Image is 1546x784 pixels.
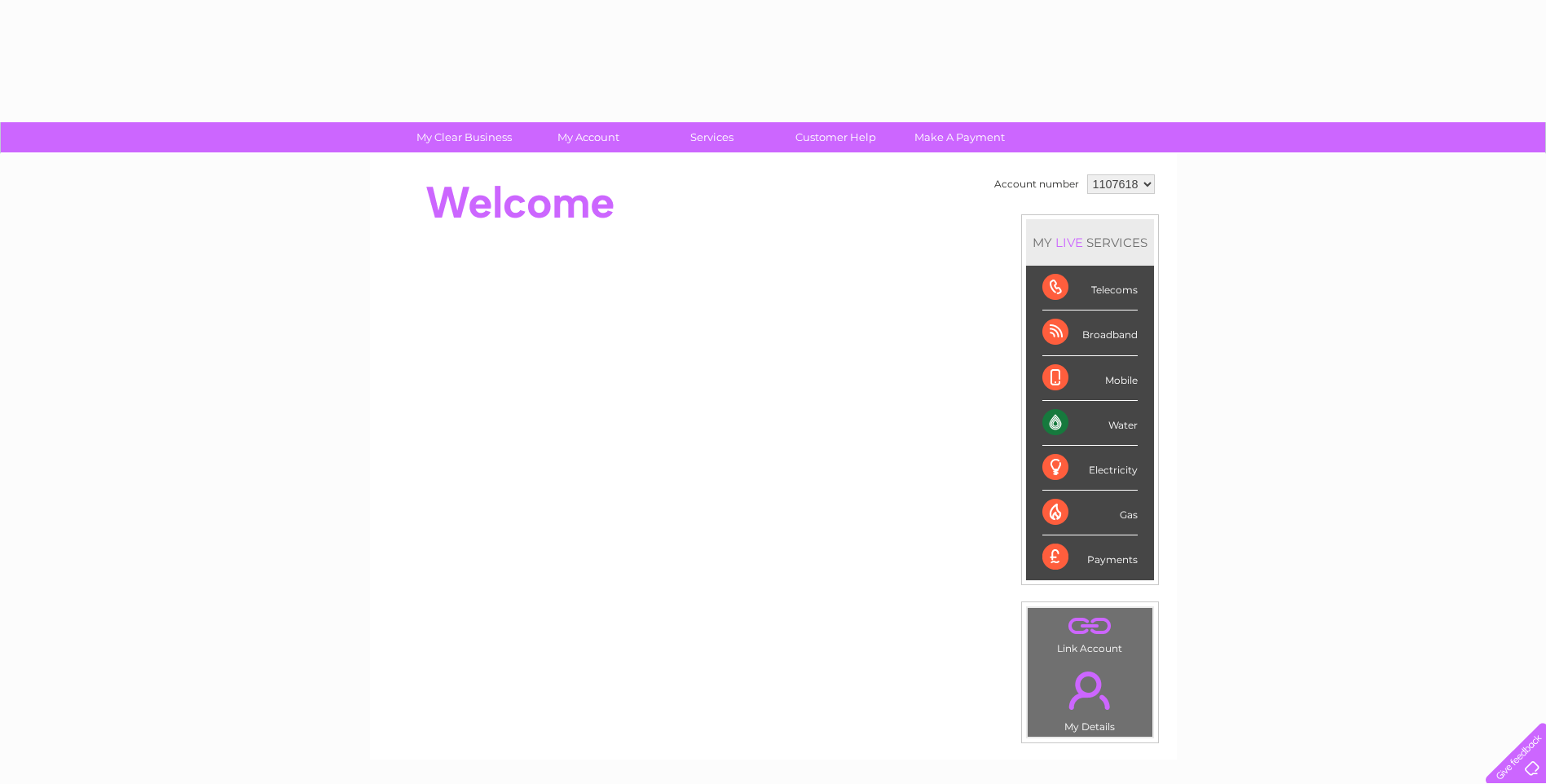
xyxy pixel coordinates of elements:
div: Gas [1042,491,1138,535]
div: Water [1042,401,1138,446]
a: Services [645,122,779,152]
a: My Clear Business [397,122,531,152]
a: My Account [521,122,655,152]
div: Electricity [1042,446,1138,491]
div: Payments [1042,535,1138,579]
td: Link Account [1027,607,1153,658]
a: Customer Help [769,122,903,152]
a: Make A Payment [892,122,1027,152]
td: Account number [990,170,1083,198]
td: My Details [1027,658,1153,738]
a: . [1032,612,1148,641]
div: Mobile [1042,356,1138,401]
div: MY SERVICES [1026,219,1154,266]
div: Broadband [1042,311,1138,355]
div: Telecoms [1042,266,1138,311]
div: LIVE [1052,235,1086,250]
a: . [1032,662,1148,719]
